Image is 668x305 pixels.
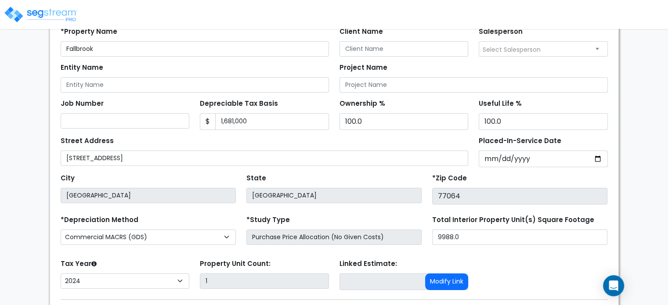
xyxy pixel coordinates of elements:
img: logo_pro_r.png [4,6,78,23]
input: Zip Code [432,188,607,205]
div: Open Intercom Messenger [603,275,624,296]
label: Project Name [339,63,387,73]
label: Total Interior Property Unit(s) Square Footage [432,215,594,225]
span: Select Salesperson [483,45,541,54]
label: Entity Name [61,63,103,73]
input: total square foot [432,230,607,245]
input: Project Name [339,77,608,93]
label: Salesperson [479,27,523,37]
label: Job Number [61,99,104,109]
label: Depreciable Tax Basis [200,99,278,109]
label: Street Address [61,136,114,146]
input: Property Name [61,41,329,57]
label: City [61,173,75,183]
input: Client Name [339,41,469,57]
input: Entity Name [61,77,329,93]
input: Depreciation [479,113,608,130]
label: Tax Year [61,259,97,269]
input: Ownership [339,113,469,130]
label: Ownership % [339,99,385,109]
label: *Zip Code [432,173,467,183]
label: *Depreciation Method [61,215,138,225]
label: Placed-In-Service Date [479,136,561,146]
label: State [246,173,266,183]
label: *Study Type [246,215,290,225]
label: Useful Life % [479,99,522,109]
span: $ [200,113,216,130]
button: Modify Link [425,273,468,290]
input: Street Address [61,151,469,166]
input: 0.00 [215,113,329,130]
label: Linked Estimate: [339,259,397,269]
label: Property Unit Count: [200,259,271,269]
label: Client Name [339,27,383,37]
label: *Property Name [61,27,117,37]
input: Building Count [200,273,329,289]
